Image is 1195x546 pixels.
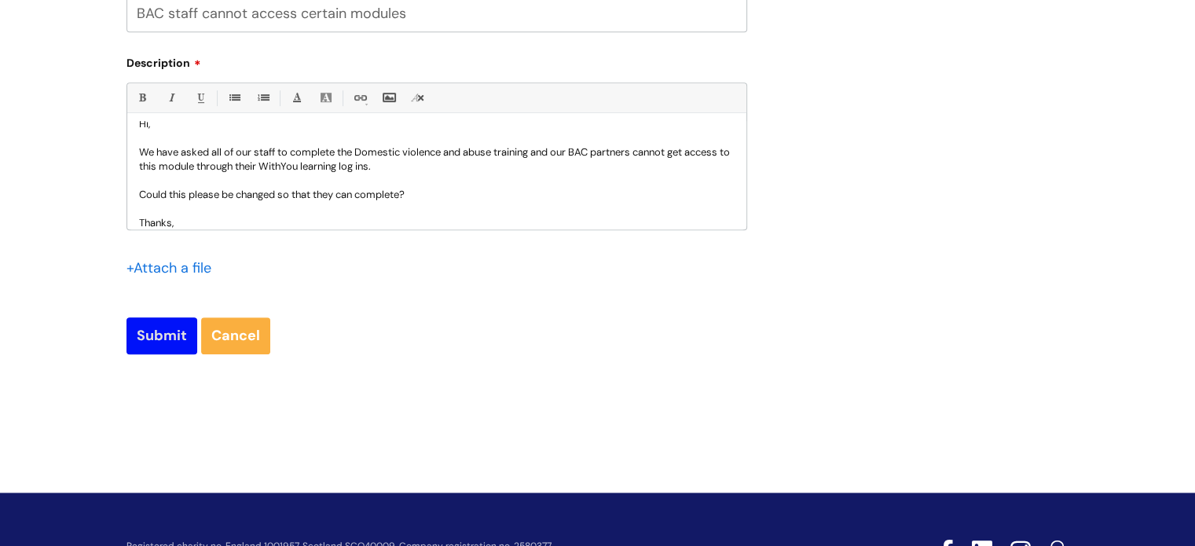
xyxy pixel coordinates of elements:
a: Remove formatting (Ctrl-\) [408,88,427,108]
p: We have asked all of our staff to complete the Domestic violence and abuse training and our BAC p... [139,145,735,174]
input: Submit [126,317,197,354]
a: Insert Image... [379,88,398,108]
a: Link [350,88,369,108]
a: Italic (Ctrl-I) [161,88,181,108]
a: • Unordered List (Ctrl-Shift-7) [224,88,244,108]
a: Bold (Ctrl-B) [132,88,152,108]
div: Attach a file [126,255,221,280]
a: Back Color [316,88,335,108]
a: Cancel [201,317,270,354]
p: Thanks, [139,216,735,230]
p: Hi, [139,117,735,131]
a: Font Color [287,88,306,108]
a: Underline(Ctrl-U) [190,88,210,108]
a: 1. Ordered List (Ctrl-Shift-8) [253,88,273,108]
p: Could this please be changed so that they can complete? [139,188,735,202]
label: Description [126,51,747,70]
